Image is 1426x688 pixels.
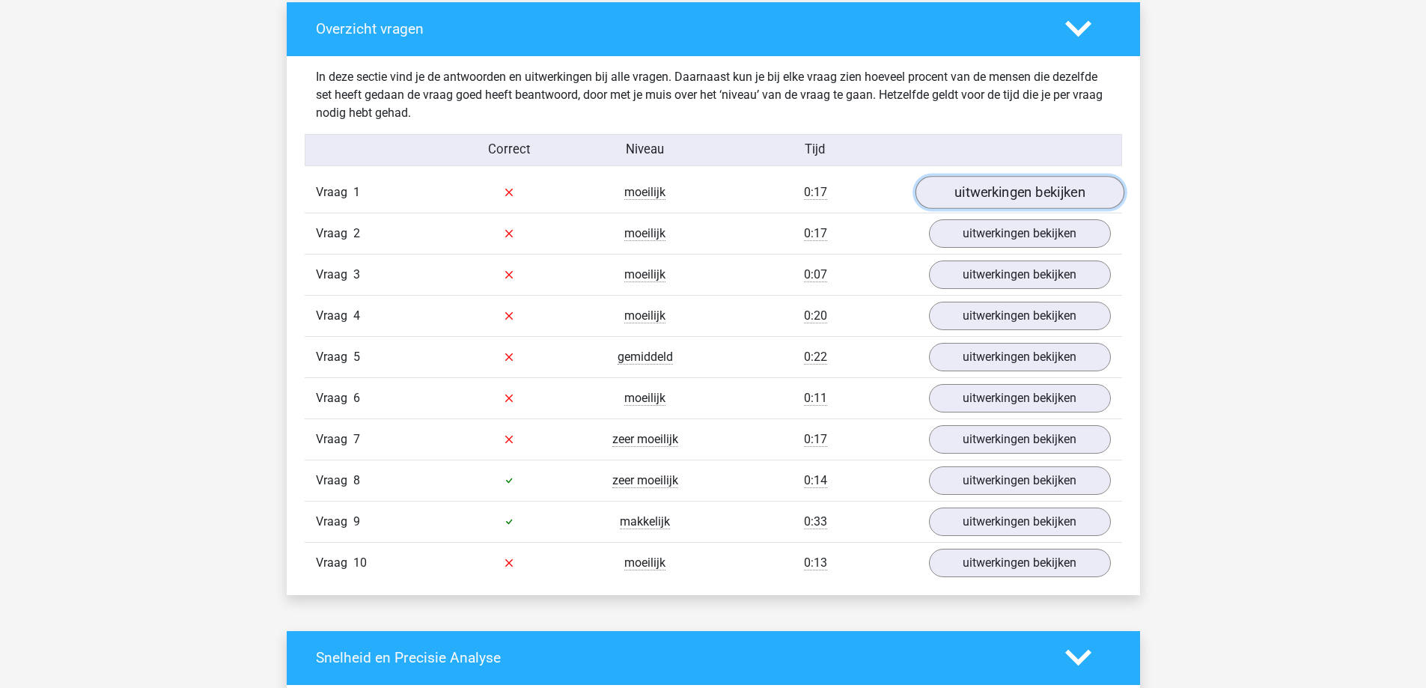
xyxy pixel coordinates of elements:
[353,350,360,364] span: 5
[804,514,827,529] span: 0:33
[624,391,665,406] span: moeilijk
[929,343,1111,371] a: uitwerkingen bekijken
[624,226,665,241] span: moeilijk
[929,549,1111,577] a: uitwerkingen bekijken
[624,555,665,570] span: moeilijk
[929,425,1111,454] a: uitwerkingen bekijken
[804,555,827,570] span: 0:13
[929,384,1111,413] a: uitwerkingen bekijken
[353,432,360,446] span: 7
[441,141,577,159] div: Correct
[804,432,827,447] span: 0:17
[316,348,353,366] span: Vraag
[804,473,827,488] span: 0:14
[929,508,1111,536] a: uitwerkingen bekijken
[577,141,713,159] div: Niveau
[804,391,827,406] span: 0:11
[353,514,360,529] span: 9
[353,473,360,487] span: 8
[804,308,827,323] span: 0:20
[316,20,1043,37] h4: Overzicht vragen
[804,350,827,365] span: 0:22
[929,466,1111,495] a: uitwerkingen bekijken
[316,554,353,572] span: Vraag
[353,267,360,281] span: 3
[316,389,353,407] span: Vraag
[316,513,353,531] span: Vraag
[618,350,673,365] span: gemiddeld
[316,183,353,201] span: Vraag
[353,308,360,323] span: 4
[305,68,1122,122] div: In deze sectie vind je de antwoorden en uitwerkingen bij alle vragen. Daarnaast kun je bij elke v...
[316,430,353,448] span: Vraag
[624,308,665,323] span: moeilijk
[929,261,1111,289] a: uitwerkingen bekijken
[612,432,678,447] span: zeer moeilijk
[316,472,353,490] span: Vraag
[316,307,353,325] span: Vraag
[624,267,665,282] span: moeilijk
[713,141,917,159] div: Tijd
[804,267,827,282] span: 0:07
[353,226,360,240] span: 2
[353,555,367,570] span: 10
[316,649,1043,666] h4: Snelheid en Precisie Analyse
[804,185,827,200] span: 0:17
[612,473,678,488] span: zeer moeilijk
[316,266,353,284] span: Vraag
[620,514,670,529] span: makkelijk
[804,226,827,241] span: 0:17
[624,185,665,200] span: moeilijk
[929,302,1111,330] a: uitwerkingen bekijken
[353,391,360,405] span: 6
[929,219,1111,248] a: uitwerkingen bekijken
[316,225,353,243] span: Vraag
[353,185,360,199] span: 1
[915,176,1124,209] a: uitwerkingen bekijken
